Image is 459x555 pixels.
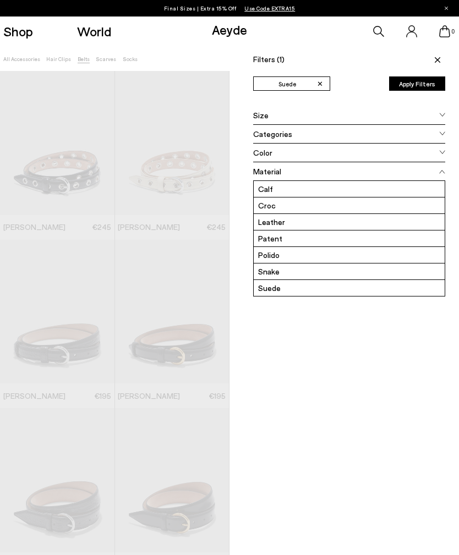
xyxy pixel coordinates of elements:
[277,54,285,64] span: (1)
[253,128,292,140] span: Categories
[254,181,445,197] label: Calf
[253,54,285,64] span: Filters
[254,280,445,296] label: Suede
[254,197,445,213] label: Croc
[253,147,272,158] span: Color
[389,76,445,91] button: Apply Filters
[253,166,281,177] span: Material
[278,79,296,89] span: Suede
[317,78,323,90] span: ✕
[254,230,445,246] label: Patent
[254,247,445,263] label: Polido
[253,109,269,121] span: Size
[3,25,33,38] a: Shop
[77,25,111,38] a: World
[244,5,295,12] span: Navigate to /collections/ss25-final-sizes
[212,21,247,37] a: Aeyde
[254,263,445,279] label: Snake
[450,29,456,35] span: 0
[254,214,445,230] label: Leather
[164,3,296,14] p: Final Sizes | Extra 15% Off
[439,25,450,37] a: 0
